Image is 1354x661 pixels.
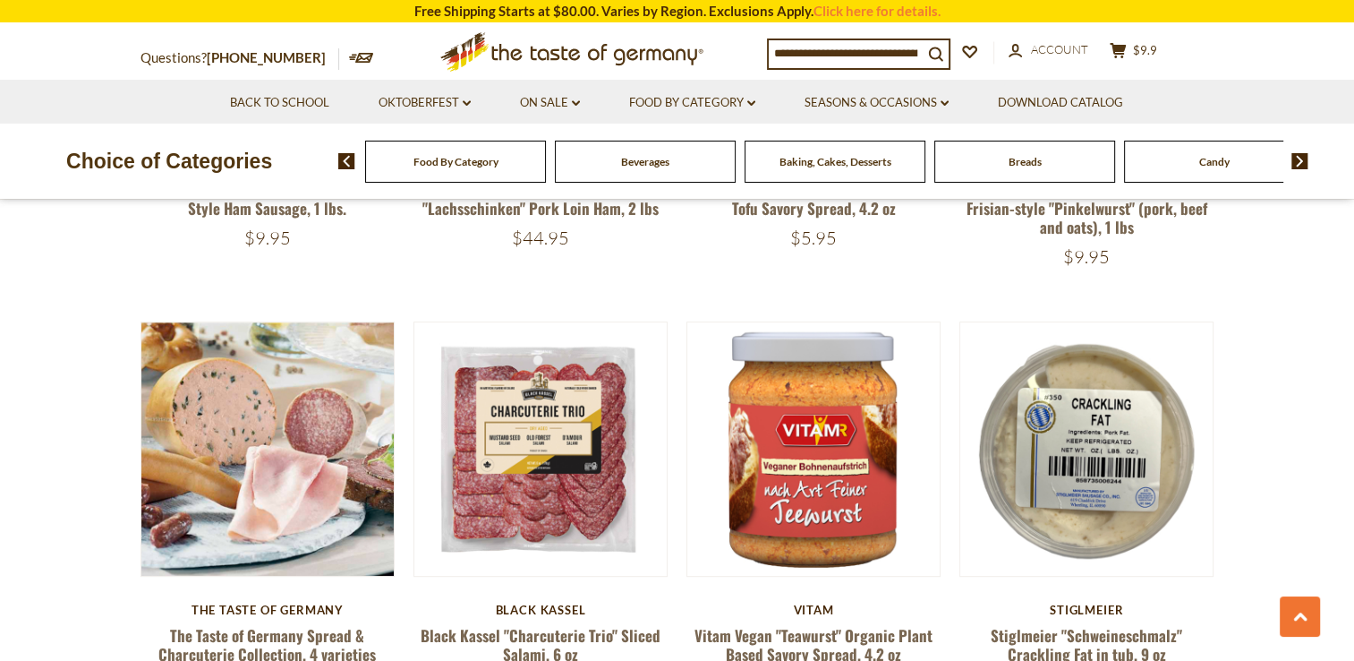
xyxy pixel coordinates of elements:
img: The Taste of Germany Spread & Charcuterie Collection, 4 varieties [141,322,395,576]
span: $9.95 [1063,245,1110,268]
span: $5.95 [790,227,837,249]
a: On Sale [520,93,580,113]
span: $9.95 [244,227,291,249]
a: Food By Category [413,155,498,168]
a: Back to School [230,93,329,113]
a: Seasons & Occasions [805,93,949,113]
a: [PERSON_NAME] & [PERSON_NAME] Frisian-style "Pinkelwurst" (pork, beef and oats), 1 lbs [967,177,1207,238]
a: Account [1009,40,1088,60]
img: Stiglmeier "Schweineschmalz" Crackling Fat in tub, 9 oz [960,322,1213,576]
a: Beverages [621,155,669,168]
a: Breads [1009,155,1042,168]
a: Baking, Cakes, Desserts [779,155,891,168]
div: Vitam [686,603,941,617]
a: Oktoberfest [379,93,471,113]
div: Black Kassel [413,603,668,617]
a: Food By Category [629,93,755,113]
span: Account [1031,42,1088,56]
img: Black Kassel "Charcuterie Trio" Sliced Salami, 6 oz [414,322,668,576]
span: $44.95 [512,227,569,249]
img: previous arrow [338,153,355,169]
div: Stiglmeier [959,603,1214,617]
a: Click here for details. [813,3,941,19]
a: [PHONE_NUMBER] [207,49,326,65]
a: Candy [1199,155,1230,168]
a: Download Catalog [998,93,1123,113]
img: Vitam Vegan "Teawurst" Organic Plant Based Savory Spread, 4.2 oz [687,322,941,576]
button: $9.9 [1107,42,1161,64]
img: next arrow [1291,153,1308,169]
div: The Taste of Germany [141,603,396,617]
span: $9.9 [1133,43,1157,57]
p: Questions? [141,47,339,70]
